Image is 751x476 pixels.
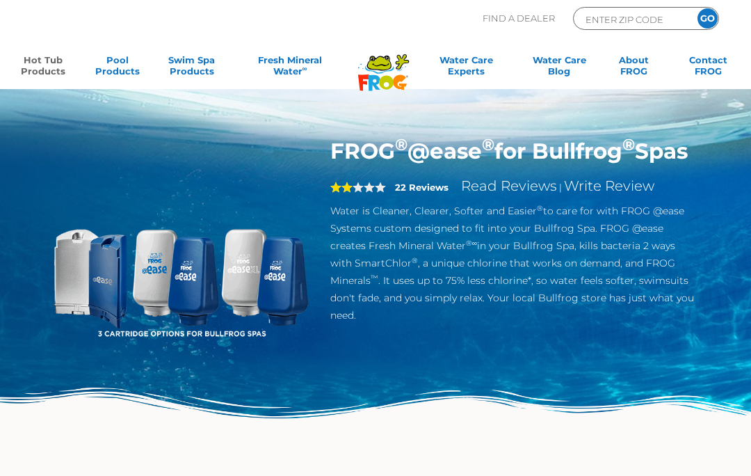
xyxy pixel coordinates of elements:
[622,134,635,154] sup: ®
[483,7,555,30] p: Find A Dealer
[88,54,146,82] a: PoolProducts
[371,273,378,283] sup: ™
[531,54,588,82] a: Water CareBlog
[461,177,557,194] a: Read Reviews
[537,204,543,213] sup: ®
[395,134,407,154] sup: ®
[330,182,353,193] span: 2
[419,54,514,82] a: Water CareExperts
[679,54,737,82] a: ContactFROG
[14,54,72,82] a: Hot TubProducts
[350,36,417,91] img: Frog Products Logo
[559,182,562,193] span: |
[51,138,309,396] img: bullfrog-product-hero.png
[412,256,418,265] sup: ®
[605,54,663,82] a: AboutFROG
[330,138,700,164] h1: FROG @ease for Bullfrog Spas
[237,54,343,82] a: Fresh MineralWater∞
[302,65,307,72] sup: ∞
[697,8,718,29] input: GO
[395,182,449,193] strong: 22 Reviews
[564,177,654,194] a: Write Review
[482,134,494,154] sup: ®
[330,203,700,324] p: Water is Cleaner, Clearer, Softer and Easier to care for with FROG @ease Systems custom designed ...
[466,239,478,248] sup: ®∞
[163,54,220,82] a: Swim SpaProducts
